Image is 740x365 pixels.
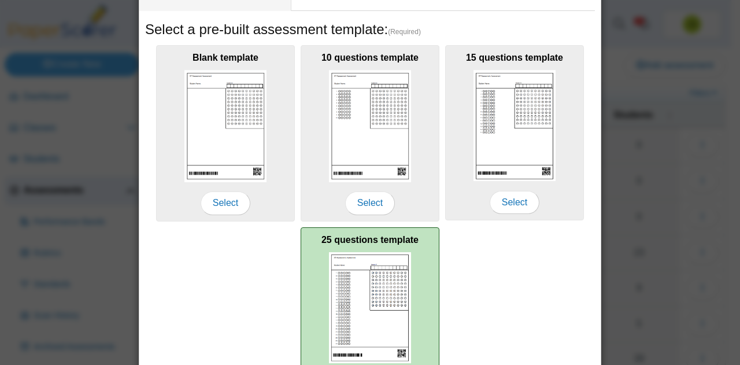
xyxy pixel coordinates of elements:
span: Select [490,191,539,214]
img: scan_sheet_25_questions.png [329,252,411,363]
b: 25 questions template [321,235,419,245]
span: Select [201,191,250,215]
span: (Required) [388,27,421,37]
img: scan_sheet_blank.png [184,70,267,182]
b: Blank template [193,53,258,62]
img: scan_sheet_10_questions.png [329,70,411,182]
h5: Select a pre-built assessment template: [145,20,595,39]
b: 10 questions template [321,53,419,62]
img: scan_sheet_15_questions.png [473,70,556,181]
b: 15 questions template [466,53,563,62]
span: Select [345,191,395,215]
